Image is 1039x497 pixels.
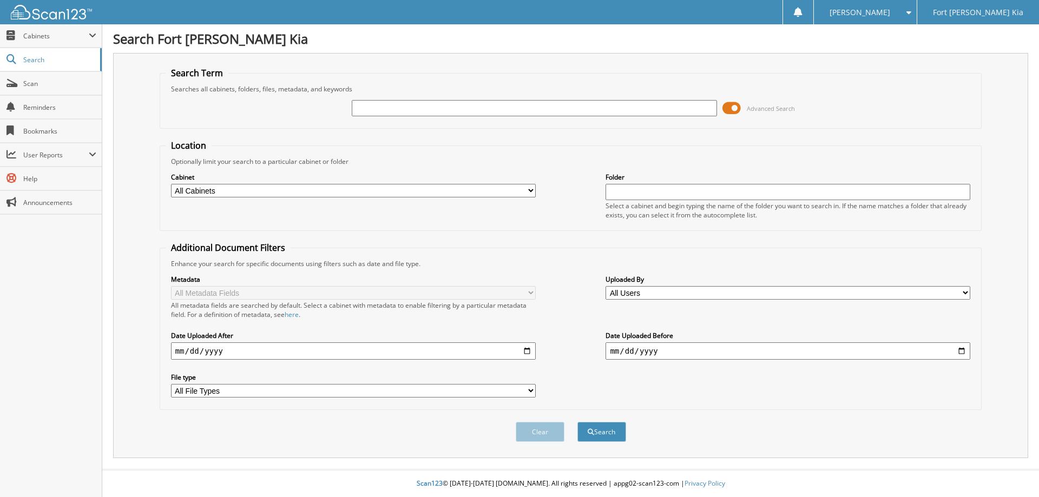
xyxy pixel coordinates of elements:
[685,479,725,488] a: Privacy Policy
[23,55,95,64] span: Search
[606,342,970,360] input: end
[933,9,1023,16] span: Fort [PERSON_NAME] Kia
[23,198,96,207] span: Announcements
[11,5,92,19] img: scan123-logo-white.svg
[102,471,1039,497] div: © [DATE]-[DATE] [DOMAIN_NAME]. All rights reserved | appg02-scan123-com |
[285,310,299,319] a: here
[606,173,970,182] label: Folder
[171,373,536,382] label: File type
[166,140,212,151] legend: Location
[113,30,1028,48] h1: Search Fort [PERSON_NAME] Kia
[166,157,976,166] div: Optionally limit your search to a particular cabinet or folder
[171,275,536,284] label: Metadata
[23,31,89,41] span: Cabinets
[166,242,291,254] legend: Additional Document Filters
[23,150,89,160] span: User Reports
[830,9,890,16] span: [PERSON_NAME]
[747,104,795,112] span: Advanced Search
[606,275,970,284] label: Uploaded By
[606,331,970,340] label: Date Uploaded Before
[417,479,443,488] span: Scan123
[171,342,536,360] input: start
[166,67,228,79] legend: Search Term
[171,173,536,182] label: Cabinet
[516,422,564,442] button: Clear
[166,259,976,268] div: Enhance your search for specific documents using filters such as date and file type.
[606,201,970,220] div: Select a cabinet and begin typing the name of the folder you want to search in. If the name match...
[171,331,536,340] label: Date Uploaded After
[23,174,96,183] span: Help
[171,301,536,319] div: All metadata fields are searched by default. Select a cabinet with metadata to enable filtering b...
[23,103,96,112] span: Reminders
[23,127,96,136] span: Bookmarks
[577,422,626,442] button: Search
[166,84,976,94] div: Searches all cabinets, folders, files, metadata, and keywords
[23,79,96,88] span: Scan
